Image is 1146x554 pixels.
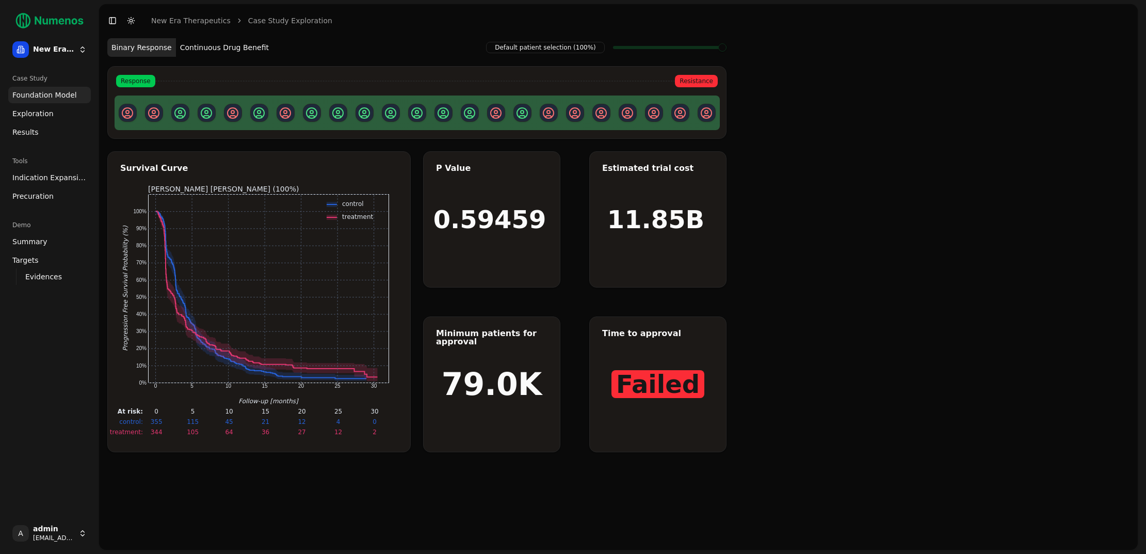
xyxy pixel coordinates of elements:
a: Summary [8,233,91,250]
span: Precuration [12,191,54,201]
div: Case Study [8,70,91,87]
text: 12 [334,429,342,436]
text: 30 [370,408,378,415]
text: 36 [261,429,269,436]
button: Toggle Sidebar [105,13,120,28]
span: New Era Therapeutics [33,45,74,54]
span: Targets [12,255,39,265]
span: Foundation Model [12,90,77,100]
span: Summary [12,236,47,247]
a: Exploration [8,105,91,122]
nav: breadcrumb [151,15,332,26]
a: Indication Expansion [8,169,91,186]
text: 27 [298,429,305,436]
text: 15 [261,408,269,415]
text: 12 [298,418,305,425]
text: 30 [371,383,377,389]
span: Response [116,75,155,87]
text: 0 [373,418,377,425]
text: control [342,200,364,208]
text: 2 [373,429,377,436]
span: admin [33,525,74,534]
div: Demo [8,217,91,233]
span: Resistance [675,75,718,87]
text: 25 [334,408,342,415]
button: Toggle Dark Mode [124,13,138,28]
h1: 11.85B [607,207,704,232]
a: Foundation Model [8,87,91,103]
text: Follow-up [months] [238,398,299,405]
button: Binary Response [107,38,176,57]
text: At risk: [117,408,142,415]
text: 10 [225,383,232,389]
text: 115 [187,418,199,425]
a: Precuration [8,188,91,204]
text: treatment [342,213,373,220]
text: 0 [154,383,157,389]
text: control: [119,418,143,425]
text: 20 [298,408,305,415]
span: Exploration [12,108,54,119]
a: Targets [8,252,91,268]
text: 10% [136,363,146,369]
text: 45 [225,418,233,425]
a: Results [8,124,91,140]
text: [PERSON_NAME] [PERSON_NAME] (100%) [148,185,299,193]
text: 90% [136,226,146,231]
span: Failed [611,370,704,398]
text: 105 [187,429,199,436]
span: [EMAIL_ADDRESS] [33,534,74,542]
div: Tools [8,153,91,169]
text: 355 [150,418,162,425]
text: 21 [261,418,269,425]
text: 344 [150,429,162,436]
text: 25 [334,383,341,389]
button: Continuous Drug Benefit [176,38,273,57]
text: 80% [136,243,146,248]
text: 20% [136,345,146,351]
text: Progression Free Survival Probability (%) [122,226,129,351]
text: 5 [190,408,195,415]
a: New Era Therapeutics [151,15,231,26]
text: 60% [136,277,146,283]
text: treatment: [109,429,142,436]
span: Indication Expansion [12,172,87,183]
text: 5 [190,383,193,389]
img: Numenos [8,8,91,33]
a: Case Study Exploration [248,15,332,26]
text: 64 [225,429,233,436]
span: Default patient selection (100%) [486,42,605,53]
h1: 79.0K [442,369,542,400]
div: Survival Curve [120,164,398,172]
text: 4 [336,418,340,425]
span: A [12,525,29,542]
text: 40% [136,311,146,317]
text: 10 [225,408,233,415]
text: 0 [154,408,158,415]
text: 100% [133,209,147,214]
h1: 0.59459 [433,207,546,232]
text: 30% [136,328,146,334]
text: 15 [262,383,268,389]
span: Results [12,127,39,137]
text: 50% [136,294,146,300]
text: 70% [136,260,146,265]
span: Evidences [25,272,62,282]
text: 0% [139,380,147,386]
a: Evidences [21,270,78,284]
button: New Era Therapeutics [8,37,91,62]
text: 20 [298,383,304,389]
button: Aadmin[EMAIL_ADDRESS] [8,521,91,546]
